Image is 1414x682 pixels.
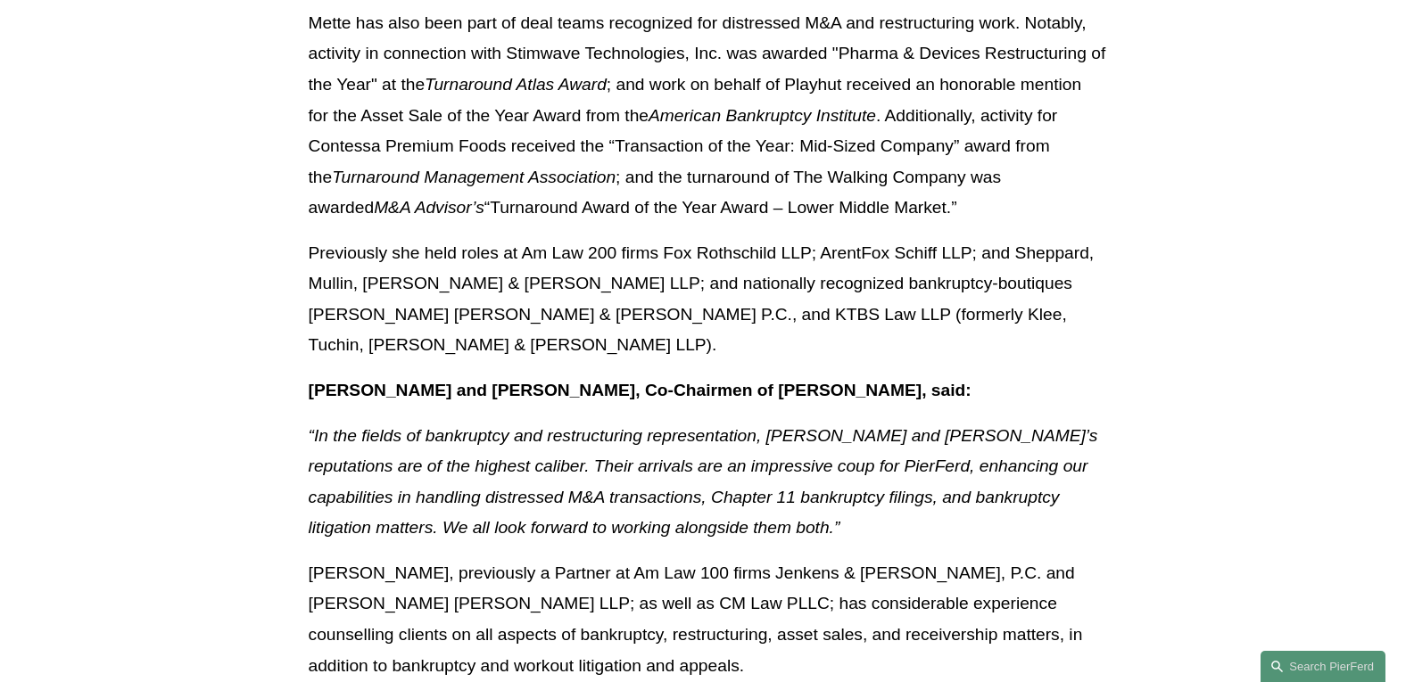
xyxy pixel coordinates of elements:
[332,168,616,186] em: Turnaround Management Association
[649,106,876,125] em: American Bankruptcy Institute
[425,75,607,94] em: Turnaround Atlas Award
[309,8,1106,224] p: Mette has also been part of deal teams recognized for distressed M&A and restructuring work. Nota...
[309,381,972,399] strong: [PERSON_NAME] and [PERSON_NAME], Co-Chairmen of [PERSON_NAME], said:
[1261,651,1385,682] a: Search this site
[309,426,1103,538] em: “In the fields of bankruptcy and restructuring representation, [PERSON_NAME] and [PERSON_NAME]’s ...
[374,198,484,217] em: M&A Advisor’s
[309,238,1106,361] p: Previously she held roles at Am Law 200 firms Fox Rothschild LLP; ArentFox Schiff LLP; and Sheppa...
[309,558,1106,681] p: [PERSON_NAME], previously a Partner at Am Law 100 firms Jenkens & [PERSON_NAME], P.C. and [PERSON...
